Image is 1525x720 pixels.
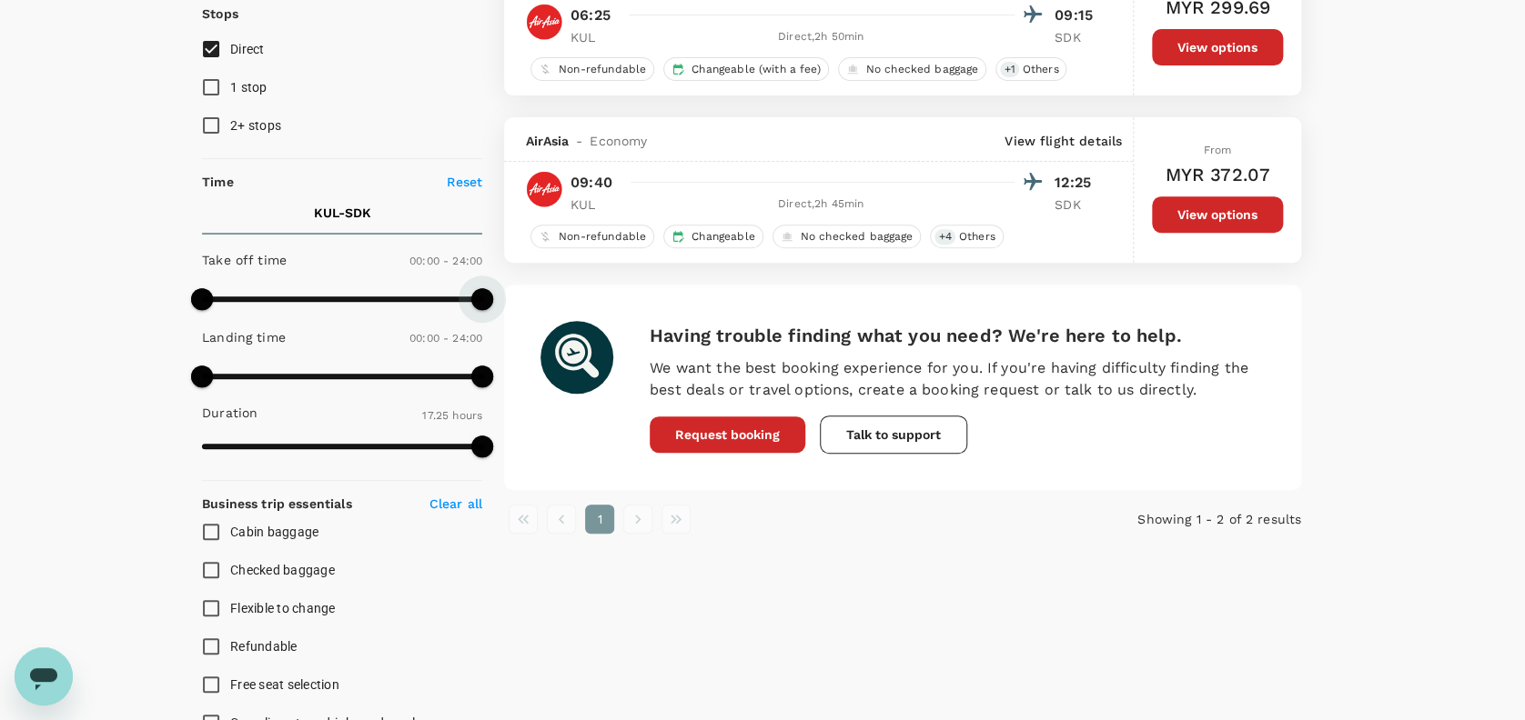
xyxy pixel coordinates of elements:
[314,204,371,222] p: KUL - SDK
[820,415,967,454] button: Talk to support
[1165,160,1270,189] h6: MYR 372.07
[202,328,286,346] p: Landing time
[585,505,614,534] button: page 1
[1005,132,1122,150] p: View flight details
[1152,196,1283,233] button: View options
[650,321,1265,350] h6: Having trouble finding what you need? We're here to help.
[504,505,1035,534] nav: pagination navigation
[230,525,318,539] span: Cabin baggage
[1204,144,1232,156] span: From
[551,62,653,77] span: Non-refundable
[551,229,653,245] span: Non-refundable
[1055,5,1100,26] p: 09:15
[793,229,921,245] span: No checked baggage
[627,28,1015,46] div: Direct , 2h 50min
[202,173,234,191] p: Time
[526,132,569,150] span: AirAsia
[571,28,616,46] p: KUL
[230,80,268,95] span: 1 stop
[429,495,482,513] p: Clear all
[230,563,335,577] span: Checked baggage
[447,173,482,191] p: Reset
[526,171,562,207] img: AK
[571,195,616,214] p: KUL
[422,409,482,422] span: 17.25 hours
[1000,62,1018,77] span: + 1
[409,255,482,267] span: 00:00 - 24:00
[1055,195,1100,214] p: SDK
[627,195,1015,214] div: Direct , 2h 45min
[202,496,352,511] strong: Business trip essentials
[952,229,1003,245] span: Others
[934,229,954,245] span: + 4
[230,601,336,615] span: Flexible to change
[650,357,1265,401] p: We want the best booking experience for you. If you're having difficulty finding the best deals o...
[230,677,339,692] span: Free seat selection
[571,5,611,26] p: 06:25
[1152,29,1283,65] button: View options
[15,647,73,705] iframe: Button to launch messaging window
[526,4,562,40] img: AK
[1015,62,1066,77] span: Others
[409,332,482,345] span: 00:00 - 24:00
[202,251,287,269] p: Take off time
[230,118,281,133] span: 2+ stops
[1055,28,1100,46] p: SDK
[684,229,762,245] span: Changeable
[230,42,265,56] span: Direct
[930,225,1003,248] div: +4Others
[773,225,922,248] div: No checked baggage
[530,57,654,81] div: Non-refundable
[838,57,987,81] div: No checked baggage
[859,62,986,77] span: No checked baggage
[663,225,763,248] div: Changeable
[202,404,258,422] p: Duration
[663,57,828,81] div: Changeable (with a fee)
[1035,510,1301,528] p: Showing 1 - 2 of 2 results
[590,132,647,150] span: Economy
[230,639,298,654] span: Refundable
[202,6,238,21] strong: Stops
[650,416,805,453] button: Request booking
[1055,172,1100,194] p: 12:25
[571,172,612,194] p: 09:40
[530,225,654,248] div: Non-refundable
[684,62,827,77] span: Changeable (with a fee)
[995,57,1066,81] div: +1Others
[569,132,590,150] span: -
